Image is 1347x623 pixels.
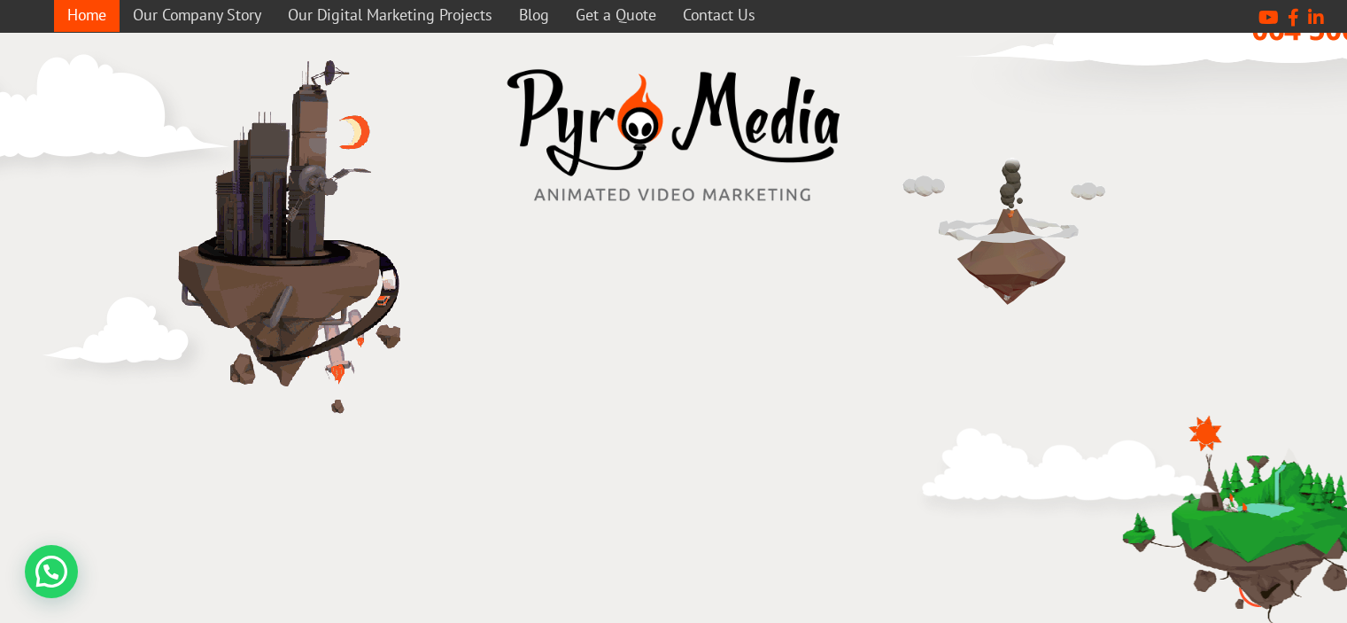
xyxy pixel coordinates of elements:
a: video marketing media company westville durban logo [497,59,851,216]
img: media company durban [895,119,1117,340]
img: explainer videos [917,419,1227,529]
img: explainer videos durban [19,25,461,526]
img: video marketing media company westville durban logo [497,59,851,213]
